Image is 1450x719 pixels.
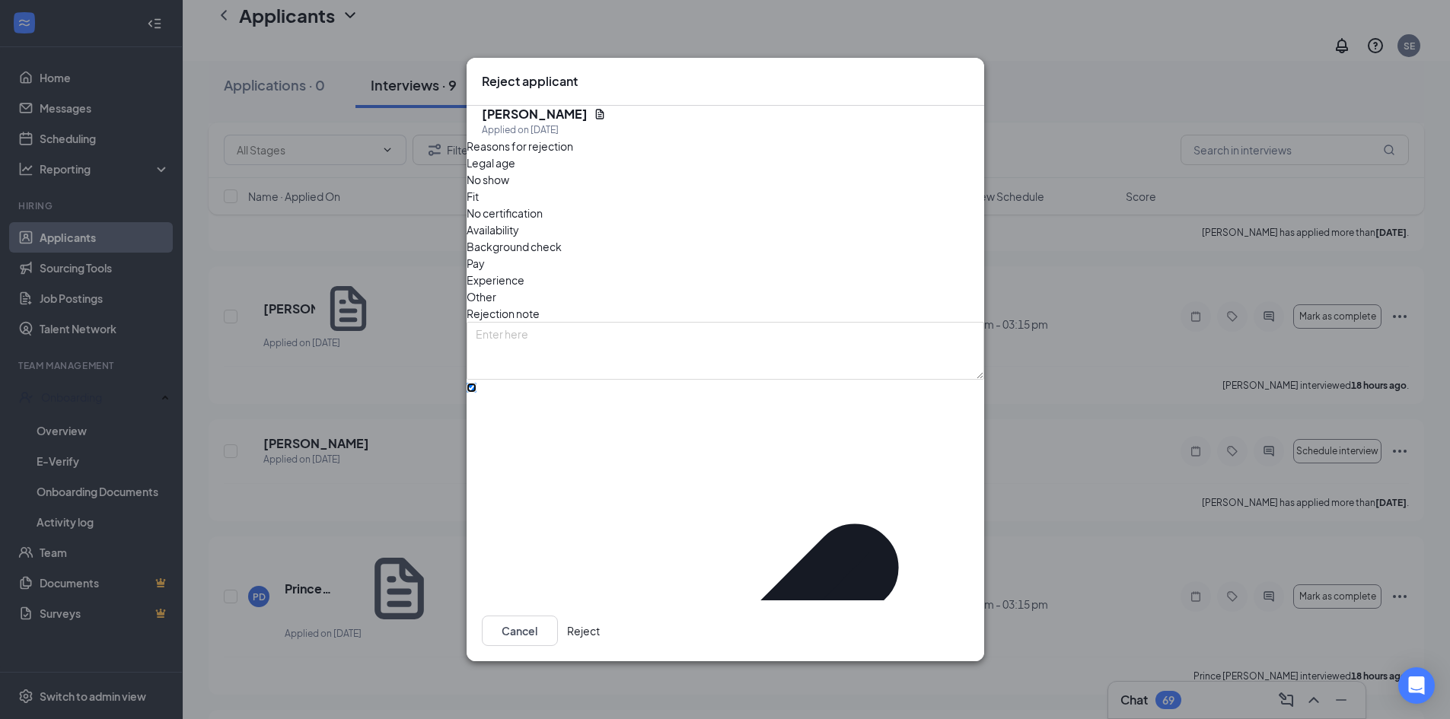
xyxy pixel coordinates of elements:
[467,288,496,305] span: Other
[467,188,479,205] span: Fit
[467,154,515,171] span: Legal age
[594,108,606,120] svg: Document
[467,307,540,320] span: Rejection note
[467,171,509,188] span: No show
[467,255,485,272] span: Pay
[482,122,606,138] div: Applied on [DATE]
[467,205,543,221] span: No certification
[482,73,578,90] h3: Reject applicant
[467,272,524,288] span: Experience
[567,616,600,646] button: Reject
[467,221,519,238] span: Availability
[482,616,558,646] button: Cancel
[482,106,588,122] h5: [PERSON_NAME]
[1398,667,1435,704] div: Open Intercom Messenger
[467,139,573,153] span: Reasons for rejection
[467,238,562,255] span: Background check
